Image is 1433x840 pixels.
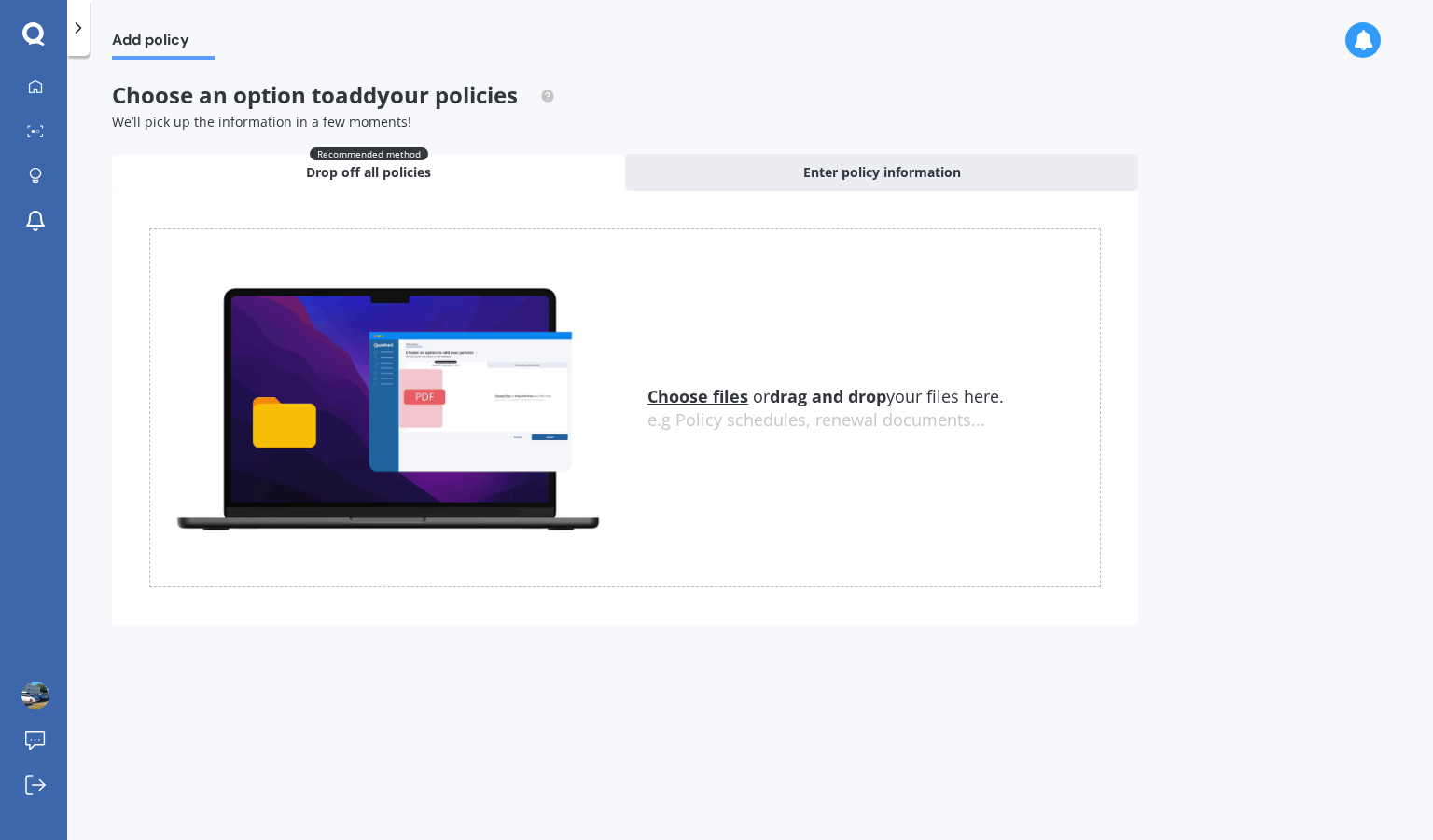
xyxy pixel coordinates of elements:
span: Add policy [112,31,215,56]
span: Choose an option [112,79,555,110]
div: e.g Policy schedules, renewal documents... [647,410,1100,431]
b: drag and drop [770,385,886,407]
span: Recommended method [310,147,428,160]
span: We’ll pick up the information in a few moments! [112,113,411,131]
span: Drop off all policies [306,163,431,182]
u: Choose files [647,385,748,407]
span: Enter policy information [803,163,961,182]
img: upload.de96410c8ce839c3fdd5.gif [150,277,625,539]
img: ACg8ocIkFXUoqlCDSHpZdukbSs3y6kevTA9Y89XyytbCEGAOJrWAYuuZ=s96-c [21,682,49,709]
span: or your files here. [647,385,1004,407]
span: to add your policies [312,79,518,110]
